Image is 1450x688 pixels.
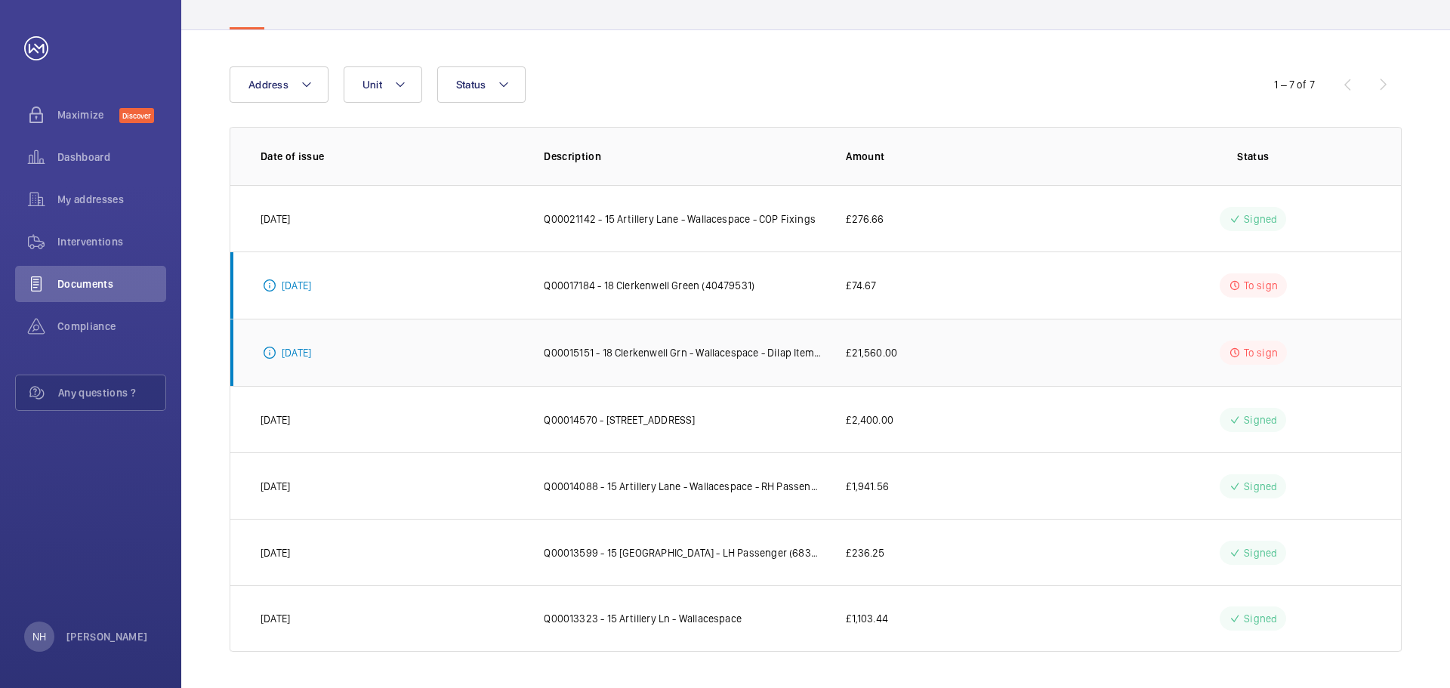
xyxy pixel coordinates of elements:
p: Date of issue [261,149,520,164]
p: Q00013323 - 15 Artillery Ln - Wallacespace [544,611,742,626]
p: [DATE] [282,278,311,293]
span: Status [456,79,486,91]
p: Signed [1244,211,1277,227]
p: £1,103.44 [846,611,888,626]
p: [DATE] [261,479,290,494]
span: Any questions ? [58,385,165,400]
p: [DATE] [261,611,290,626]
p: [PERSON_NAME] [66,629,148,644]
button: Address [230,66,329,103]
span: Discover [119,108,154,123]
p: To sign [1244,278,1278,293]
span: Compliance [57,319,166,334]
p: [DATE] [261,545,290,560]
p: [DATE] [261,211,290,227]
p: £1,941.56 [846,479,889,494]
span: Documents [57,276,166,292]
p: Q00017184 - 18 Clerkenwell Green (40479531) [544,278,754,293]
p: To sign [1244,345,1278,360]
p: £21,560.00 [846,345,897,360]
span: My addresses [57,192,166,207]
button: Unit [344,66,422,103]
p: Q00014570 - [STREET_ADDRESS] [544,412,695,427]
p: £74.67 [846,278,876,293]
p: Signed [1244,611,1277,626]
p: £2,400.00 [846,412,893,427]
p: £236.25 [846,545,884,560]
p: Amount [846,149,1111,164]
p: Q00014088 - 15 Artillery Lane - Wallacespace - RH Passenger Lift [544,479,822,494]
div: 1 – 7 of 7 [1274,77,1315,92]
span: Interventions [57,234,166,249]
p: Signed [1244,479,1277,494]
p: Q00013599 - 15 [GEOGRAPHIC_DATA] - LH Passenger (68304110) [544,545,822,560]
span: Unit [362,79,382,91]
p: £276.66 [846,211,884,227]
p: Signed [1244,412,1277,427]
p: [DATE] [261,412,290,427]
p: Signed [1244,545,1277,560]
p: Q00015151 - 18 Clerkenwell Grn - Wallacespace - Dilap Items including Door Operator Upgrade [544,345,822,360]
span: Address [248,79,288,91]
span: Maximize [57,107,119,122]
button: Status [437,66,526,103]
p: NH [32,629,46,644]
p: [DATE] [282,345,311,360]
p: Status [1136,149,1371,164]
span: Dashboard [57,150,166,165]
p: Q00021142 - 15 Artillery Lane - Wallacespace - COP Fixings [544,211,816,227]
p: Description [544,149,822,164]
